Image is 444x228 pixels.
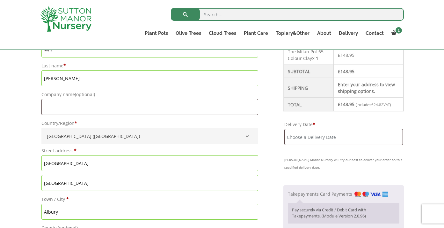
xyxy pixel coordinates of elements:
bdi: 148.95 [338,52,354,58]
a: Cloud Trees [205,29,240,38]
label: Last name [41,61,258,70]
th: Total [284,98,334,111]
label: Town / City [41,195,258,204]
span: United Kingdom (UK) [45,131,255,141]
bdi: 148.95 [338,101,354,107]
label: Company name [41,90,258,99]
abbr: required [313,121,315,127]
a: Plant Care [240,29,272,38]
span: (optional) [75,91,95,97]
input: Apartment, suite, unit, etc. (optional) [41,175,258,191]
span: 24.82 [371,102,383,107]
td: Enter your address to view shipping options. [334,78,403,98]
span: 1 [396,27,402,34]
a: Plant Pots [141,29,172,38]
a: Topiary&Other [272,29,313,38]
input: House number and street name [41,155,258,171]
a: Olive Trees [172,29,205,38]
p: Pay securely via Credit / Debit Card with Takepayments. (Module Version 2.0.96) [292,207,395,219]
img: logo [40,6,91,32]
strong: × 1 [312,55,318,61]
img: Takepayments Card Payments [354,192,388,197]
span: £ [338,52,340,58]
span: £ [338,68,340,74]
label: Street address [41,146,258,155]
td: The Milan Pot 65 Colour Clay [284,45,334,65]
a: Contact [362,29,388,38]
th: Shipping [284,78,334,98]
a: 1 [388,29,404,38]
label: Takepayments Card Payments [288,191,388,197]
label: Delivery Date [284,120,403,129]
a: About [313,29,335,38]
th: Subtotal [284,65,334,78]
small: [PERSON_NAME] Manor Nursery will try our best to deliver your order on this specified delivery date. [284,156,403,171]
label: Country/Region [41,119,258,128]
bdi: 148.95 [338,68,354,74]
span: £ [371,102,374,107]
input: Choose a Delivery Date [284,129,403,145]
a: Delivery [335,29,362,38]
span: Country/Region [41,128,258,144]
small: (includes VAT) [356,102,391,107]
span: £ [338,101,340,107]
input: Search... [171,8,404,21]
